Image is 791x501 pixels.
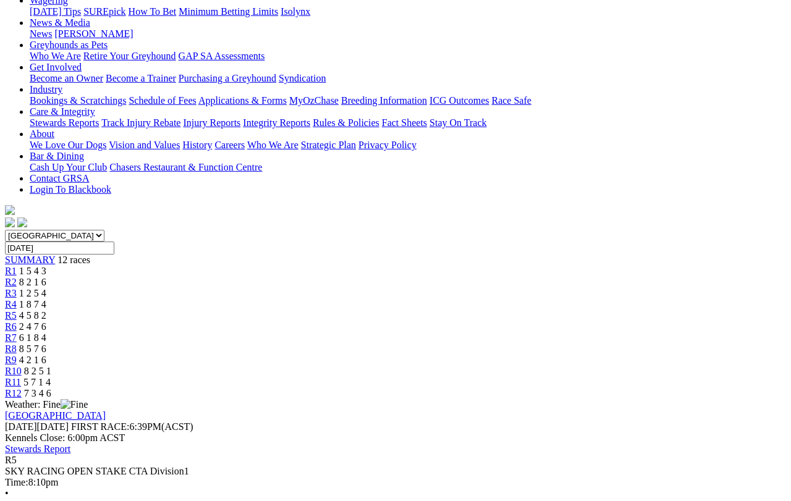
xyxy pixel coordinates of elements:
[179,6,278,17] a: Minimum Betting Limits
[23,377,51,387] span: 5 7 1 4
[5,432,786,444] div: Kennels Close: 6:00pm ACST
[129,95,196,106] a: Schedule of Fees
[5,477,786,488] div: 8:10pm
[17,217,27,227] img: twitter.svg
[19,321,46,332] span: 2 4 7 6
[109,162,262,172] a: Chasers Restaurant & Function Centre
[5,255,55,265] a: SUMMARY
[5,217,15,227] img: facebook.svg
[5,343,17,354] a: R8
[5,332,17,343] a: R7
[30,17,90,28] a: News & Media
[5,310,17,321] a: R5
[19,310,46,321] span: 4 5 8 2
[19,332,46,343] span: 6 1 8 4
[30,28,786,40] div: News & Media
[5,455,17,465] span: R5
[30,106,95,117] a: Care & Integrity
[243,117,310,128] a: Integrity Reports
[19,355,46,365] span: 4 2 1 6
[5,477,28,487] span: Time:
[5,388,22,398] a: R12
[57,255,90,265] span: 12 races
[83,51,176,61] a: Retire Your Greyhound
[5,421,69,432] span: [DATE]
[30,6,81,17] a: [DATE] Tips
[19,277,46,287] span: 8 2 1 6
[30,151,84,161] a: Bar & Dining
[5,399,88,410] span: Weather: Fine
[30,128,54,139] a: About
[30,162,786,173] div: Bar & Dining
[106,73,176,83] a: Become a Trainer
[429,117,486,128] a: Stay On Track
[198,95,287,106] a: Applications & Forms
[24,366,51,376] span: 8 2 5 1
[19,288,46,298] span: 1 2 5 4
[5,377,21,387] a: R11
[30,95,786,106] div: Industry
[247,140,298,150] a: Who We Are
[30,40,108,50] a: Greyhounds as Pets
[279,73,326,83] a: Syndication
[30,140,106,150] a: We Love Our Dogs
[61,399,88,410] img: Fine
[5,299,17,309] a: R4
[289,95,339,106] a: MyOzChase
[129,6,177,17] a: How To Bet
[5,466,786,477] div: SKY RACING OPEN STAKE CTA Division1
[30,95,126,106] a: Bookings & Scratchings
[5,277,17,287] a: R2
[54,28,133,39] a: [PERSON_NAME]
[341,95,427,106] a: Breeding Information
[301,140,356,150] a: Strategic Plan
[5,410,106,421] a: [GEOGRAPHIC_DATA]
[183,117,240,128] a: Injury Reports
[5,355,17,365] a: R9
[5,488,9,499] span: •
[313,117,379,128] a: Rules & Policies
[19,266,46,276] span: 1 5 4 3
[5,366,22,376] a: R10
[30,51,81,61] a: Who We Are
[30,140,786,151] div: About
[382,117,427,128] a: Fact Sheets
[491,95,531,106] a: Race Safe
[30,73,786,84] div: Get Involved
[358,140,417,150] a: Privacy Policy
[30,73,103,83] a: Become an Owner
[30,117,786,128] div: Care & Integrity
[101,117,180,128] a: Track Injury Rebate
[5,242,114,255] input: Select date
[30,6,786,17] div: Wagering
[179,73,276,83] a: Purchasing a Greyhound
[30,117,99,128] a: Stewards Reports
[214,140,245,150] a: Careers
[71,421,129,432] span: FIRST RACE:
[30,62,82,72] a: Get Involved
[71,421,193,432] span: 6:39PM(ACST)
[5,288,17,298] a: R3
[24,388,51,398] span: 7 3 4 6
[429,95,489,106] a: ICG Outcomes
[19,299,46,309] span: 1 8 7 4
[5,266,17,276] a: R1
[30,28,52,39] a: News
[109,140,180,150] a: Vision and Values
[5,421,37,432] span: [DATE]
[179,51,265,61] a: GAP SA Assessments
[30,184,111,195] a: Login To Blackbook
[5,321,17,332] a: R6
[30,173,89,183] a: Contact GRSA
[83,6,125,17] a: SUREpick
